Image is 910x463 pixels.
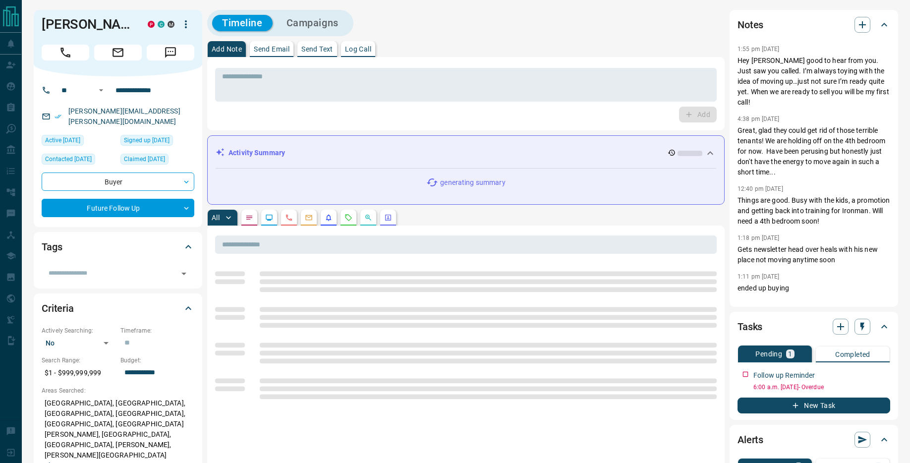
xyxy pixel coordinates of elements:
[277,15,348,31] button: Campaigns
[755,350,782,357] p: Pending
[42,356,115,365] p: Search Range:
[305,214,313,222] svg: Emails
[738,273,780,280] p: 1:11 pm [DATE]
[345,46,371,53] p: Log Call
[42,335,115,351] div: No
[177,267,191,281] button: Open
[42,173,194,191] div: Buyer
[42,300,74,316] h2: Criteria
[42,199,194,217] div: Future Follow Up
[42,45,89,60] span: Call
[147,45,194,60] span: Message
[68,107,180,125] a: [PERSON_NAME][EMAIL_ADDRESS][PERSON_NAME][DOMAIN_NAME]
[738,13,890,37] div: Notes
[738,398,890,413] button: New Task
[120,135,194,149] div: Wed Aug 15 2018
[245,214,253,222] svg: Notes
[738,315,890,339] div: Tasks
[384,214,392,222] svg: Agent Actions
[42,386,194,395] p: Areas Searched:
[738,17,763,33] h2: Notes
[212,214,220,221] p: All
[364,214,372,222] svg: Opportunities
[212,46,242,53] p: Add Note
[753,370,815,381] p: Follow up Reminder
[124,135,170,145] span: Signed up [DATE]
[301,46,333,53] p: Send Text
[42,135,115,149] div: Thu Sep 11 2025
[738,234,780,241] p: 1:18 pm [DATE]
[158,21,165,28] div: condos.ca
[788,350,792,357] p: 1
[325,214,333,222] svg: Listing Alerts
[42,154,115,168] div: Tue Nov 21 2023
[738,432,763,448] h2: Alerts
[42,239,62,255] h2: Tags
[254,46,289,53] p: Send Email
[148,21,155,28] div: property.ca
[120,154,194,168] div: Wed Aug 15 2018
[216,144,716,162] div: Activity Summary
[45,154,92,164] span: Contacted [DATE]
[124,154,165,164] span: Claimed [DATE]
[738,185,783,192] p: 12:40 pm [DATE]
[42,296,194,320] div: Criteria
[95,84,107,96] button: Open
[42,16,133,32] h1: [PERSON_NAME]
[738,244,890,265] p: Gets newsletter head over heals with his new place not moving anytime soon
[120,356,194,365] p: Budget:
[55,113,61,120] svg: Email Verified
[285,214,293,222] svg: Calls
[738,195,890,227] p: Things are good. Busy with the kids, a promotion and getting back into training for Ironman. Will...
[738,56,890,108] p: Hey [PERSON_NAME] good to hear from you. Just saw you called. I’m always toying with the idea of ...
[738,46,780,53] p: 1:55 pm [DATE]
[738,428,890,452] div: Alerts
[440,177,505,188] p: generating summary
[738,125,890,177] p: Great, glad they could get rid of those terrible tenants! We are holding off on the 4th bedroom f...
[228,148,285,158] p: Activity Summary
[265,214,273,222] svg: Lead Browsing Activity
[835,351,870,358] p: Completed
[212,15,273,31] button: Timeline
[738,116,780,122] p: 4:38 pm [DATE]
[42,326,115,335] p: Actively Searching:
[45,135,80,145] span: Active [DATE]
[738,283,890,293] p: ended up buying
[344,214,352,222] svg: Requests
[42,235,194,259] div: Tags
[738,319,762,335] h2: Tasks
[94,45,142,60] span: Email
[168,21,174,28] div: mrloft.ca
[120,326,194,335] p: Timeframe:
[42,365,115,381] p: $1 - $999,999,999
[753,383,890,392] p: 6:00 a.m. [DATE] - Overdue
